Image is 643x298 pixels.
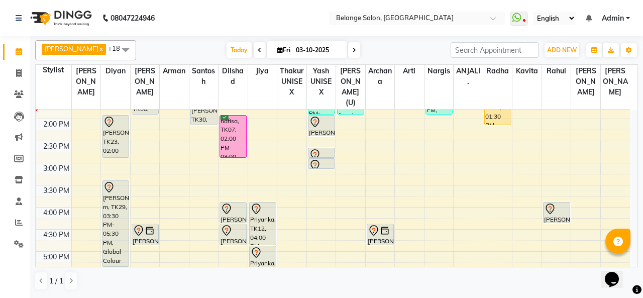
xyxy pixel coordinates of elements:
[424,65,454,77] span: Nargis
[544,203,570,223] div: [PERSON_NAME] m, TK29, 04:00 PM-04:30 PM, Pedicure - Classic (only cleaning,scrubing)
[601,65,630,98] span: [PERSON_NAME]
[250,246,276,288] div: Priyanka, TK12, 05:00 PM-06:00 PM, Hair cut (Wash + Blow dry)
[307,65,336,98] span: Yash UNISEX
[395,65,424,77] span: Arti
[132,224,158,245] div: [PERSON_NAME], TK25, 04:30 PM-05:00 PM, Head Massage - (Coconut/Almond) - F
[41,185,71,196] div: 3:30 PM
[26,4,94,32] img: logo
[336,65,365,109] span: [PERSON_NAME] (U)
[483,65,512,77] span: Radha
[41,208,71,218] div: 4:00 PM
[220,116,246,157] div: nafisa, TK07, 02:00 PM-03:00 PM, Hair Spa - Medium (F)
[108,44,128,52] span: +18
[101,65,130,77] span: diyan
[72,65,101,98] span: [PERSON_NAME]
[308,159,335,168] div: [PERSON_NAME], TK08, 03:00 PM-03:15 PM, Threading - Any one (Eyebrow/Upperlip/lowerlip/chin)
[227,42,252,58] span: Today
[189,65,219,88] span: Santosh
[41,141,71,152] div: 2:30 PM
[250,203,276,245] div: Priyanka, TK12, 04:00 PM-05:00 PM, Hair cut (Wash + Blow dry)
[102,181,129,266] div: [PERSON_NAME] m, TK29, 03:30 PM-05:30 PM, Global Colour (Inoa) - Touch up (upto 1 inches)
[366,65,395,88] span: Archana
[451,42,539,58] input: Search Appointment
[547,46,577,54] span: ADD NEW
[98,45,103,53] a: x
[293,43,343,58] input: 2025-10-03
[220,203,246,223] div: [PERSON_NAME], TK08, 04:00 PM-04:30 PM, Hair wash - Medium - (F)
[41,119,71,130] div: 2:00 PM
[49,276,63,286] span: 1 / 1
[102,116,129,157] div: [PERSON_NAME], TK23, 02:00 PM-03:00 PM, Hair Spa - Long (F)
[601,258,633,288] iframe: chat widget
[454,65,483,88] span: ANJALI.
[36,65,71,75] div: Stylist
[131,65,160,98] span: [PERSON_NAME]
[542,65,571,77] span: Rahul
[571,65,600,98] span: [PERSON_NAME]
[308,148,335,157] div: [PERSON_NAME], TK08, 02:45 PM-03:00 PM, Threading - Any one (Eyebrow/Upperlip/lowerlip/chin)
[160,65,189,77] span: Arman
[45,45,98,53] span: [PERSON_NAME]
[220,224,246,245] div: [PERSON_NAME], TK08, 04:30 PM-05:00 PM, Blow Dry Straight - Medium
[41,163,71,174] div: 3:00 PM
[41,230,71,240] div: 4:30 PM
[367,224,393,245] div: [PERSON_NAME], TK25, 04:30 PM-05:00 PM, Head Massage - (Coconut/Almond) - F
[602,13,624,24] span: Admin
[275,46,293,54] span: Fri
[308,116,335,136] div: [PERSON_NAME], TK32, 02:00 PM-02:30 PM, Hair wash - Long - (F)
[111,4,155,32] b: 08047224946
[545,43,579,57] button: ADD NEW
[41,252,71,262] div: 5:00 PM
[219,65,248,88] span: dilshad
[512,65,542,77] span: Kavita
[277,65,306,98] span: Thakur UNISEX
[248,65,277,77] span: Jiya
